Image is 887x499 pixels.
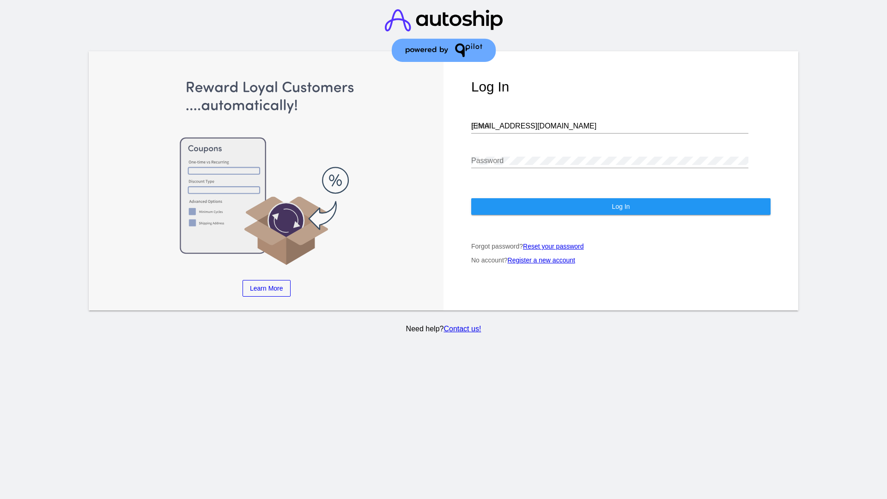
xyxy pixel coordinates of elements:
[471,79,771,95] h1: Log In
[87,325,800,333] p: Need help?
[471,122,748,130] input: Email
[523,243,584,250] a: Reset your password
[117,79,416,266] img: Apply Coupons Automatically to Scheduled Orders with QPilot
[443,325,481,333] a: Contact us!
[508,256,575,264] a: Register a new account
[471,256,771,264] p: No account?
[471,198,771,215] button: Log In
[243,280,291,297] a: Learn More
[471,243,771,250] p: Forgot password?
[612,203,630,210] span: Log In
[250,285,283,292] span: Learn More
